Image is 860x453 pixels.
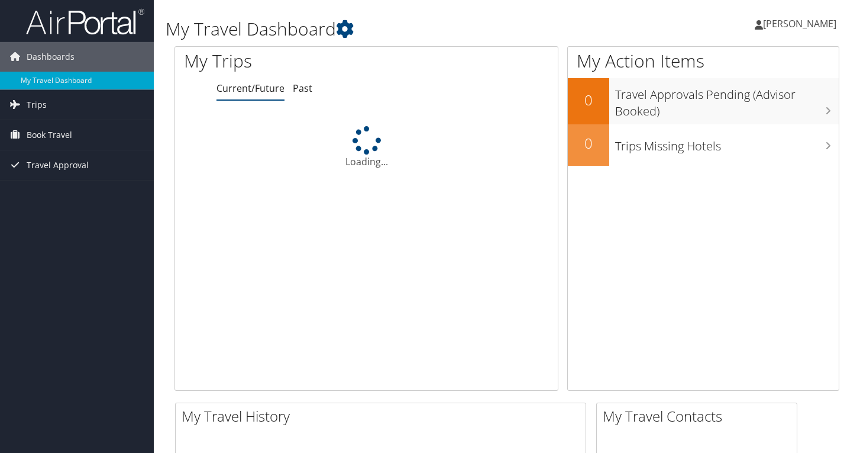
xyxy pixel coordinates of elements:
h1: My Travel Dashboard [166,17,620,41]
span: Trips [27,90,47,120]
img: airportal-logo.png [26,8,144,36]
a: 0Trips Missing Hotels [568,124,839,166]
span: Travel Approval [27,150,89,180]
a: [PERSON_NAME] [755,6,848,41]
a: 0Travel Approvals Pending (Advisor Booked) [568,78,839,124]
span: Book Travel [27,120,72,150]
a: Current/Future [216,82,284,95]
h2: 0 [568,133,609,153]
h3: Travel Approvals Pending (Advisor Booked) [615,81,839,120]
h1: My Trips [184,49,390,73]
h2: My Travel History [182,406,586,426]
a: Past [293,82,312,95]
span: Dashboards [27,42,75,72]
span: [PERSON_NAME] [763,17,836,30]
h2: 0 [568,90,609,110]
h3: Trips Missing Hotels [615,132,839,155]
div: Loading... [175,126,558,169]
h2: My Travel Contacts [603,406,797,426]
h1: My Action Items [568,49,839,73]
